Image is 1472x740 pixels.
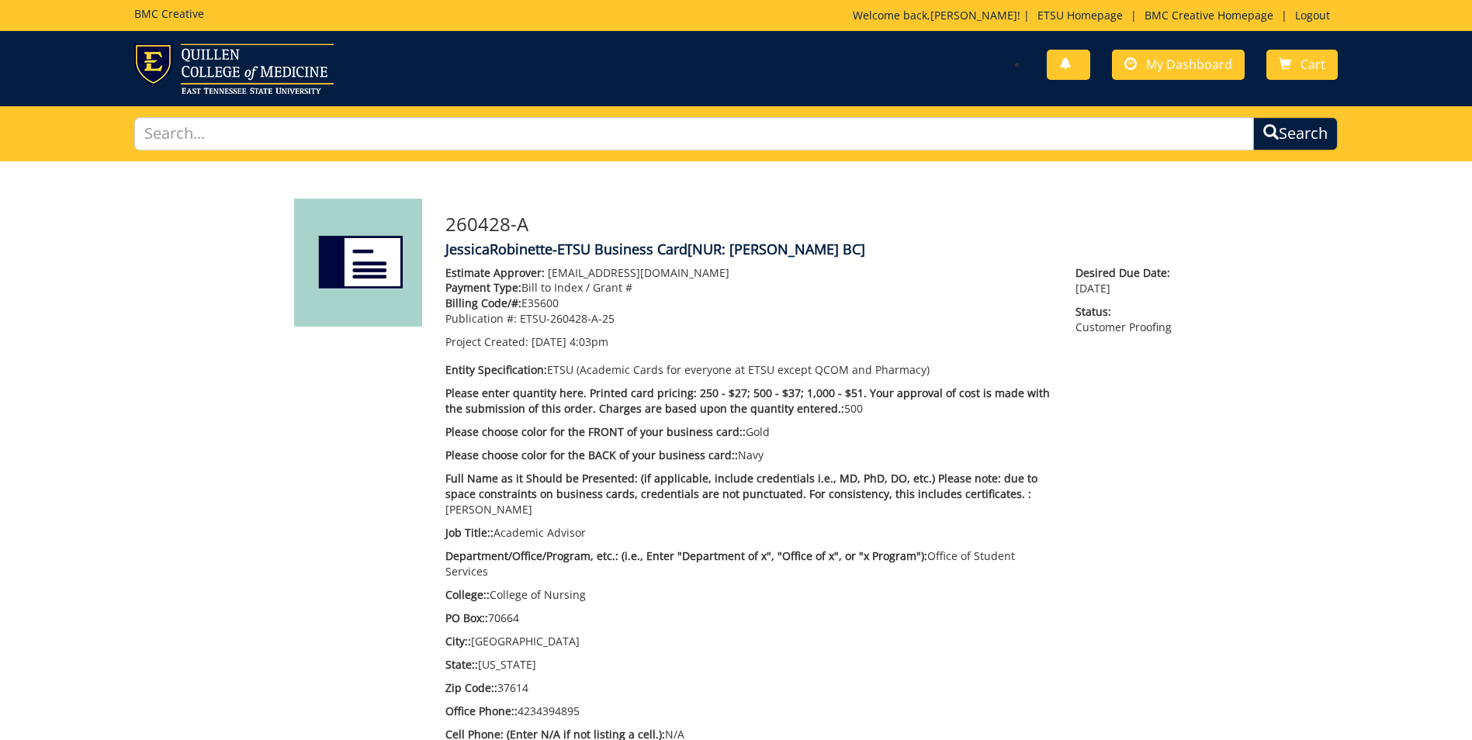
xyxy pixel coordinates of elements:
[445,362,1053,378] p: ETSU (Academic Cards for everyone at ETSU except QCOM and Pharmacy)
[445,548,927,563] span: Department/Office/Program, etc.: (i.e., Enter "Department of x", "Office of x", or "x Program"):
[445,362,547,377] span: Entity Specification:
[445,610,488,625] span: PO Box::
[445,386,1053,417] p: 500
[445,242,1179,258] h4: JessicaRobinette-ETSU Business Card
[1075,265,1178,281] span: Desired Due Date:
[520,311,615,326] span: ETSU-260428-A-25
[853,8,1338,23] p: Welcome back, ! | | |
[445,587,490,602] span: College::
[445,265,545,280] span: Estimate Approver:
[445,280,521,295] span: Payment Type:
[445,448,1053,463] p: Navy
[1287,8,1338,22] a: Logout
[445,424,746,439] span: Please choose color for the FRONT of your business card::
[445,587,1053,603] p: College of Nursing
[1266,50,1338,80] a: Cart
[445,471,1037,501] span: Full Name as it Should be Presented: (if applicable, include credentials i.e., MD, PhD, DO, etc.)...
[930,8,1017,22] a: [PERSON_NAME]
[445,471,1053,517] p: [PERSON_NAME]
[445,704,518,718] span: Office Phone::
[1030,8,1131,22] a: ETSU Homepage
[445,525,494,540] span: Job Title::
[445,634,1053,649] p: [GEOGRAPHIC_DATA]
[1137,8,1281,22] a: BMC Creative Homepage
[1146,56,1232,73] span: My Dashboard
[445,424,1053,440] p: Gold
[1075,304,1178,335] p: Customer Proofing
[445,525,1053,541] p: Academic Advisor
[1075,265,1178,296] p: [DATE]
[445,265,1053,281] p: [EMAIL_ADDRESS][DOMAIN_NAME]
[445,657,1053,673] p: [US_STATE]
[445,296,1053,311] p: E35600
[1075,304,1178,320] span: Status:
[134,8,204,19] h5: BMC Creative
[445,610,1053,626] p: 70664
[445,548,1053,579] p: Office of Student Services
[445,657,478,672] span: State::
[445,634,471,648] span: City::
[134,43,334,94] img: ETSU logo
[1301,56,1325,73] span: Cart
[1112,50,1245,80] a: My Dashboard
[1253,117,1338,150] button: Search
[445,311,517,326] span: Publication #:
[445,680,497,695] span: Zip Code::
[134,117,1254,150] input: Search...
[294,199,422,327] img: Product featured image
[445,704,1053,719] p: 4234394895
[445,280,1053,296] p: Bill to Index / Grant #
[688,240,865,258] span: [NUR: [PERSON_NAME] BC]
[532,334,608,349] span: [DATE] 4:03pm
[445,296,521,310] span: Billing Code/#:
[445,448,738,462] span: Please choose color for the BACK of your business card::
[445,214,1179,234] h3: 260428-A
[445,386,1050,416] span: Please enter quantity here. Printed card pricing: 250 - $27; 500 - $37; 1,000 - $51. Your approva...
[445,680,1053,696] p: 37614
[445,334,528,349] span: Project Created:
